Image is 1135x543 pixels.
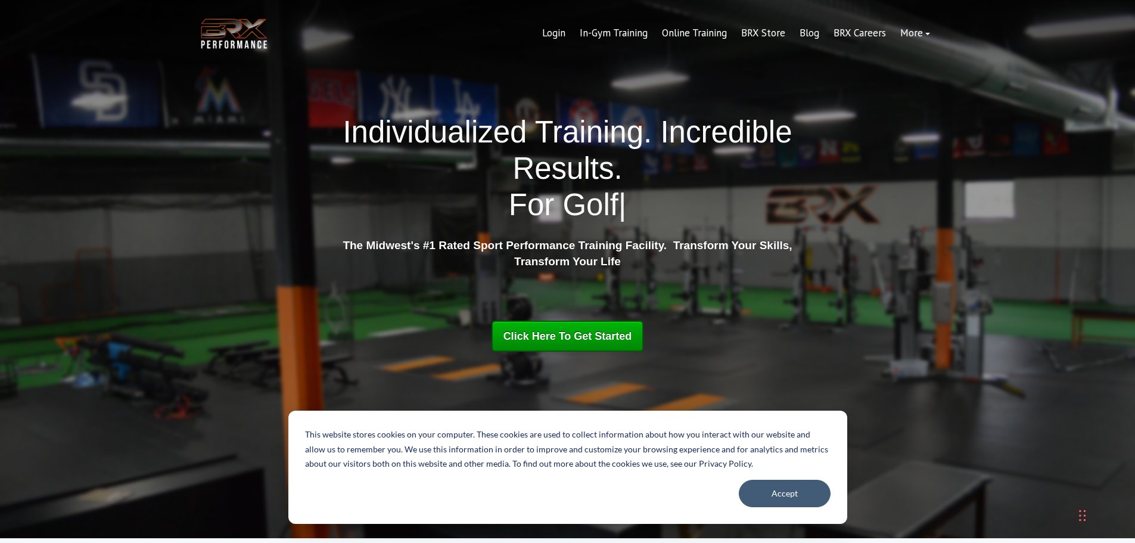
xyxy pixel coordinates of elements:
a: Blog [792,19,826,48]
p: This website stores cookies on your computer. These cookies are used to collect information about... [305,427,831,471]
button: Accept [739,480,831,507]
a: In-Gym Training [573,19,655,48]
a: BRX Store [734,19,792,48]
a: Online Training [655,19,734,48]
span: For Golf [509,188,618,222]
a: Click Here To Get Started [492,321,644,352]
span: | [618,188,626,222]
iframe: Chat Widget [966,414,1135,543]
a: Login [535,19,573,48]
div: Cookie banner [288,411,847,524]
div: Navigation Menu [535,19,937,48]
strong: The Midwest's #1 Rated Sport Performance Training Facility. Transform Your Skills, Transform Your... [343,239,792,268]
a: More [893,19,937,48]
span: Click Here To Get Started [503,330,632,342]
div: Drag [1079,498,1086,533]
img: BRX Transparent Logo-2 [198,15,270,52]
a: BRX Careers [826,19,893,48]
h1: Individualized Training. Incredible Results. [338,114,797,224]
